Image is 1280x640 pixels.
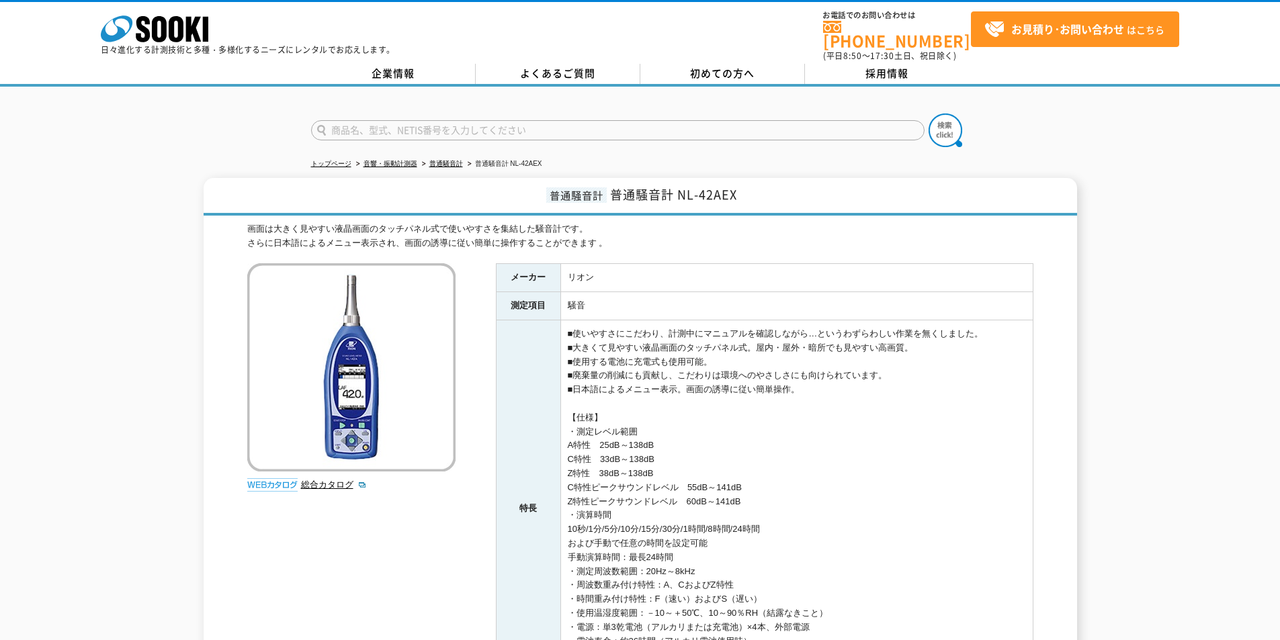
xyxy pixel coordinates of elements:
a: お見積り･お問い合わせはこちら [971,11,1179,47]
a: 企業情報 [311,64,476,84]
th: 測定項目 [496,292,560,320]
span: お電話でのお問い合わせは [823,11,971,19]
p: 日々進化する計測技術と多種・多様化するニーズにレンタルでお応えします。 [101,46,395,54]
a: 総合カタログ [301,479,367,490]
span: 17:30 [870,50,894,62]
span: 普通騒音計 [546,187,607,203]
a: 採用情報 [805,64,970,84]
span: 8:50 [843,50,862,62]
span: (平日 ～ 土日、祝日除く) [823,50,956,62]
span: 初めての方へ [690,66,755,81]
img: btn_search.png [929,113,962,147]
a: [PHONE_NUMBER] [823,21,971,48]
a: 普通騒音計 [429,160,463,167]
li: 普通騒音計 NL-42AEX [465,157,542,171]
input: 商品名、型式、NETIS番号を入力してください [311,120,925,140]
div: 画面は大きく見やすい液晶画面のタッチパネル式で使いやすさを集結した騒音計です。 さらに日本語によるメニュー表示され、画面の誘導に従い簡単に操作することができます 。 [247,222,1033,250]
td: リオン [560,264,1033,292]
strong: お見積り･お問い合わせ [1011,21,1124,37]
a: 音響・振動計測器 [364,160,417,167]
a: 初めての方へ [640,64,805,84]
span: 普通騒音計 NL-42AEX [610,185,737,203]
a: よくあるご質問 [476,64,640,84]
th: メーカー [496,264,560,292]
td: 騒音 [560,292,1033,320]
a: トップページ [311,160,351,167]
span: はこちら [984,19,1164,40]
img: webカタログ [247,478,298,492]
img: 普通騒音計 NL-42AEX [247,263,456,471]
